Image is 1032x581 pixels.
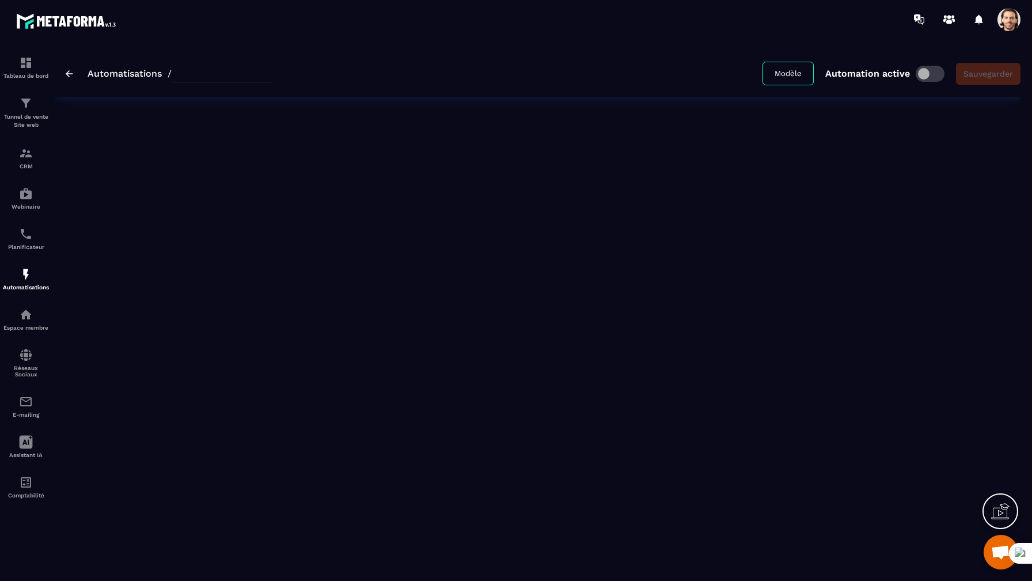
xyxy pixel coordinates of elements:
span: / [168,68,172,79]
img: logo [16,10,120,32]
p: Automation active [825,68,910,79]
img: formation [19,56,33,70]
a: Assistant IA [3,427,49,467]
img: email [19,395,33,409]
img: accountant [19,476,33,489]
img: formation [19,96,33,110]
img: formation [19,146,33,160]
a: accountantaccountantComptabilité [3,467,49,507]
a: schedulerschedulerPlanificateur [3,218,49,259]
p: Tableau de bord [3,73,49,79]
p: CRM [3,163,49,169]
a: automationsautomationsWebinaire [3,178,49,218]
button: Modèle [762,62,814,85]
img: social-network [19,348,33,362]
p: E-mailing [3,412,49,418]
a: social-networksocial-networkRéseaux Sociaux [3,339,49,386]
a: formationformationTunnel de vente Site web [3,88,49,138]
a: formationformationTableau de bord [3,47,49,88]
img: automations [19,308,33,322]
p: Espace membre [3,325,49,331]
p: Tunnel de vente Site web [3,113,49,129]
p: Webinaire [3,203,49,210]
img: arrow [66,70,73,77]
div: Mở cuộc trò chuyện [984,535,1018,569]
p: Automatisations [3,284,49,290]
a: automationsautomationsAutomatisations [3,259,49,299]
p: Assistant IA [3,452,49,458]
p: Planificateur [3,244,49,250]
img: scheduler [19,227,33,241]
a: Automatisations [88,68,162,79]
img: automations [19,187,33,201]
a: automationsautomationsEspace membre [3,299,49,339]
a: emailemailE-mailing [3,386,49,427]
p: Comptabilité [3,492,49,499]
a: formationformationCRM [3,138,49,178]
img: automations [19,267,33,281]
p: Réseaux Sociaux [3,365,49,378]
